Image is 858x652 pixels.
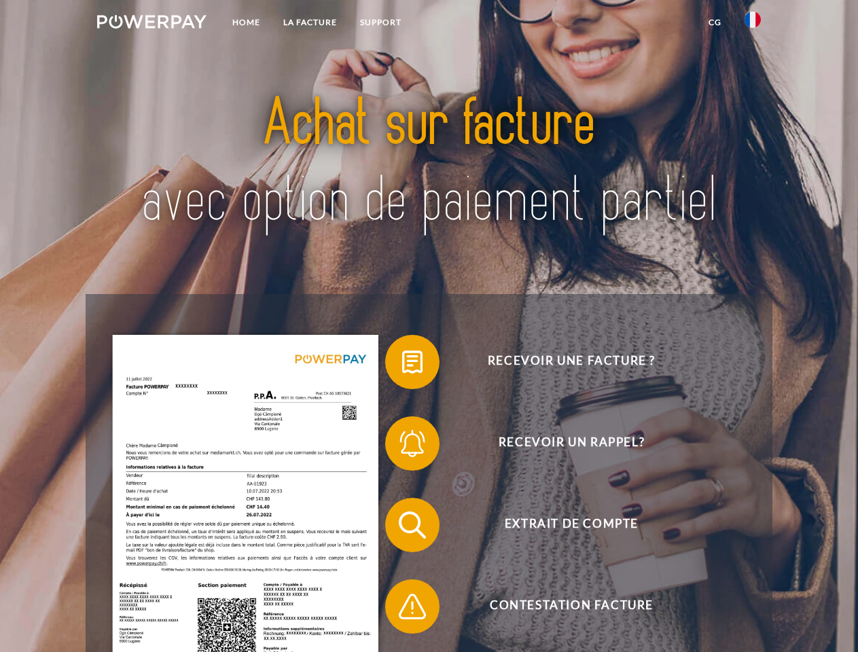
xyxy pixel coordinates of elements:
[395,427,429,460] img: qb_bell.svg
[405,498,738,552] span: Extrait de compte
[395,590,429,623] img: qb_warning.svg
[745,12,761,28] img: fr
[395,508,429,542] img: qb_search.svg
[385,498,738,552] button: Extrait de compte
[385,579,738,634] button: Contestation Facture
[97,15,207,29] img: logo-powerpay-white.svg
[395,345,429,379] img: qb_bill.svg
[221,10,272,35] a: Home
[130,65,728,260] img: title-powerpay_fr.svg
[385,416,738,471] button: Recevoir un rappel?
[405,579,738,634] span: Contestation Facture
[405,416,738,471] span: Recevoir un rappel?
[697,10,733,35] a: CG
[272,10,348,35] a: LA FACTURE
[348,10,413,35] a: Support
[405,335,738,389] span: Recevoir une facture ?
[385,335,738,389] button: Recevoir une facture ?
